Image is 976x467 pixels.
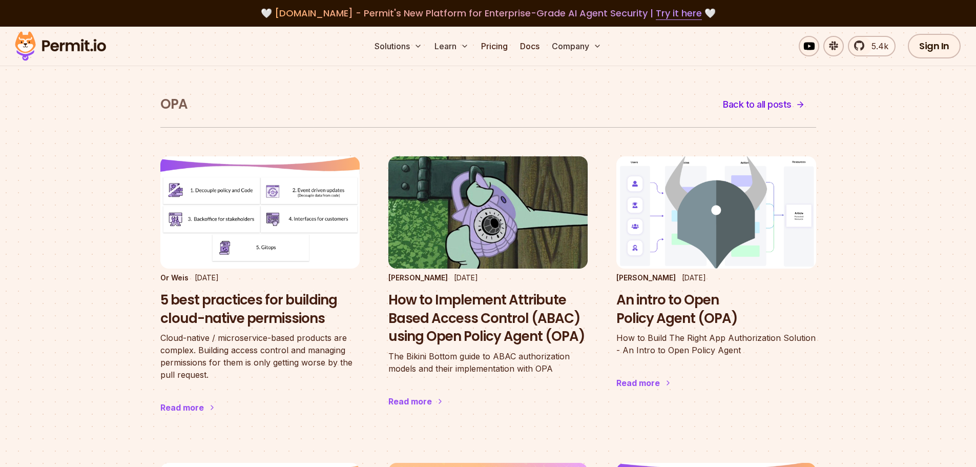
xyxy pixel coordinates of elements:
p: Cloud-native / microservice-based products are complex. Building access control and managing perm... [160,332,360,381]
a: Try it here [656,7,702,20]
a: Docs [516,36,544,56]
img: Permit logo [10,29,111,64]
a: Pricing [477,36,512,56]
button: Company [548,36,606,56]
a: How to Implement Attribute Based Access Control (ABAC) using Open Policy Agent (OPA)[PERSON_NAME]... [388,156,588,428]
div: Read more [160,401,204,414]
span: [DOMAIN_NAME] - Permit's New Platform for Enterprise-Grade AI Agent Security | [275,7,702,19]
span: 5.4k [865,40,888,52]
a: Sign In [908,34,961,58]
time: [DATE] [454,273,478,282]
time: [DATE] [195,273,219,282]
span: Back to all posts [723,97,792,112]
div: Read more [616,377,660,389]
p: [PERSON_NAME] [616,273,676,283]
div: 🤍 🤍 [25,6,951,21]
h3: How to Implement Attribute Based Access Control (ABAC) using Open Policy Agent (OPA) [388,291,588,346]
a: 5 best practices for building cloud-native permissionsOr Weis[DATE]5 best practices for building ... [160,156,360,434]
button: Learn [430,36,473,56]
button: Solutions [370,36,426,56]
p: The Bikini Bottom guide to ABAC authorization models and their implementation with OPA [388,350,588,375]
time: [DATE] [682,273,706,282]
img: How to Implement Attribute Based Access Control (ABAC) using Open Policy Agent (OPA) [388,156,588,269]
h3: 5 best practices for building cloud-native permissions [160,291,360,328]
a: An intro to Open Policy Agent (OPA)[PERSON_NAME][DATE]An intro to Open Policy Agent (OPA)How to B... [616,156,816,410]
p: [PERSON_NAME] [388,273,448,283]
h1: OPA [160,95,188,114]
a: 5.4k [848,36,896,56]
a: Back to all posts [712,92,816,117]
p: How to Build The Right App Authorization Solution - An Intro to Open Policy Agent [616,332,816,356]
h3: An intro to Open Policy Agent (OPA) [616,291,816,328]
p: Or Weis [160,273,189,283]
img: 5 best practices for building cloud-native permissions [160,156,360,269]
div: Read more [388,395,432,408]
img: An intro to Open Policy Agent (OPA) [616,156,816,269]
